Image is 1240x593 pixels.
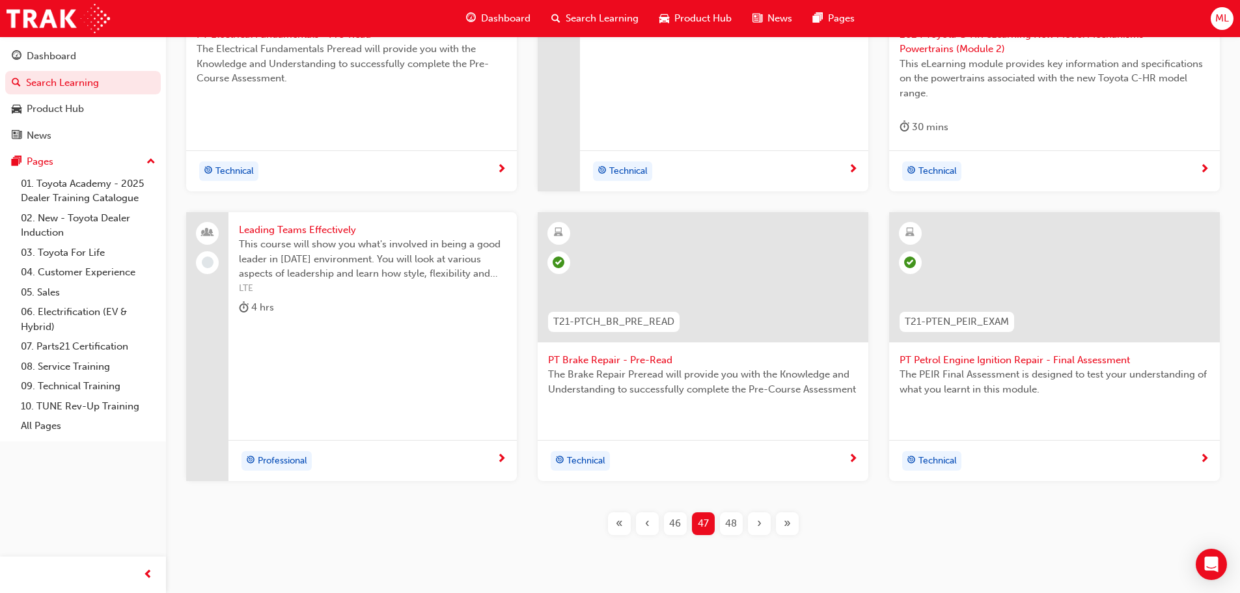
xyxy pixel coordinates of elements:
[239,237,506,281] span: This course will show you what's involved in being a good leader in [DATE] environment. You will ...
[146,154,156,171] span: up-icon
[548,353,858,368] span: PT Brake Repair - Pre-Read
[551,10,560,27] span: search-icon
[900,353,1209,368] span: PT Petrol Engine Ignition Repair - Final Assessment
[246,452,255,469] span: target-icon
[900,57,1209,101] span: This eLearning module provides key information and specifications on the powertrains associated w...
[5,71,161,95] a: Search Learning
[566,11,639,26] span: Search Learning
[1215,11,1229,26] span: ML
[456,5,541,32] a: guage-iconDashboard
[900,119,948,135] div: 30 mins
[16,396,161,417] a: 10. TUNE Rev-Up Training
[202,256,214,268] span: learningRecordVerb_NONE-icon
[16,302,161,337] a: 06. Electrification (EV & Hybrid)
[239,299,274,316] div: 4 hrs
[757,516,762,531] span: ›
[900,367,1209,396] span: The PEIR Final Assessment is designed to test your understanding of what you learnt in this module.
[616,516,623,531] span: «
[12,77,21,89] span: search-icon
[5,42,161,150] button: DashboardSearch LearningProduct HubNews
[538,212,868,481] a: T21-PTCH_BR_PRE_READPT Brake Repair - Pre-ReadThe Brake Repair Preread will provide you with the ...
[12,130,21,142] span: news-icon
[609,164,648,179] span: Technical
[27,102,84,117] div: Product Hub
[239,223,506,238] span: Leading Teams Effectively
[555,452,564,469] span: target-icon
[16,262,161,283] a: 04. Customer Experience
[16,174,161,208] a: 01. Toyota Academy - 2025 Dealer Training Catalogue
[633,512,661,535] button: Previous page
[918,454,957,469] span: Technical
[541,5,649,32] a: search-iconSearch Learning
[904,256,916,268] span: learningRecordVerb_PASS-icon
[767,11,792,26] span: News
[548,367,858,396] span: The Brake Repair Preread will provide you with the Knowledge and Understanding to successfully co...
[16,357,161,377] a: 08. Service Training
[907,163,916,180] span: target-icon
[16,376,161,396] a: 09. Technical Training
[605,512,633,535] button: First page
[204,163,213,180] span: target-icon
[813,10,823,27] span: pages-icon
[1211,7,1233,30] button: ML
[725,516,737,531] span: 48
[918,164,957,179] span: Technical
[481,11,530,26] span: Dashboard
[828,11,855,26] span: Pages
[553,256,564,268] span: learningRecordVerb_COMPLETE-icon
[900,119,909,135] span: duration-icon
[12,51,21,62] span: guage-icon
[848,454,858,465] span: next-icon
[803,5,865,32] a: pages-iconPages
[16,243,161,263] a: 03. Toyota For Life
[16,283,161,303] a: 05. Sales
[27,128,51,143] div: News
[12,156,21,168] span: pages-icon
[215,164,254,179] span: Technical
[717,512,745,535] button: Page 48
[5,150,161,174] button: Pages
[27,49,76,64] div: Dashboard
[784,516,791,531] span: »
[900,27,1209,57] span: 2024 Toyota C-HR eLearning New Model Mechanisms – Powertrains (Module 2)
[1200,454,1209,465] span: next-icon
[239,299,249,316] span: duration-icon
[16,208,161,243] a: 02. New - Toyota Dealer Induction
[1200,164,1209,176] span: next-icon
[497,164,506,176] span: next-icon
[554,225,563,241] span: learningResourceType_ELEARNING-icon
[7,4,110,33] a: Trak
[1196,549,1227,580] div: Open Intercom Messenger
[907,452,916,469] span: target-icon
[905,314,1009,329] span: T21-PTEN_PEIR_EXAM
[258,454,307,469] span: Professional
[239,281,506,296] span: LTE
[466,10,476,27] span: guage-icon
[645,516,650,531] span: ‹
[745,512,773,535] button: Next page
[203,225,212,241] span: people-icon
[143,567,153,583] span: prev-icon
[197,42,506,86] span: The Electrical Fundamentals Preread will provide you with the Knowledge and Understanding to succ...
[742,5,803,32] a: news-iconNews
[773,512,801,535] button: Last page
[905,225,915,241] span: learningResourceType_ELEARNING-icon
[12,103,21,115] span: car-icon
[567,454,605,469] span: Technical
[752,10,762,27] span: news-icon
[5,97,161,121] a: Product Hub
[674,11,732,26] span: Product Hub
[27,154,53,169] div: Pages
[5,44,161,68] a: Dashboard
[553,314,674,329] span: T21-PTCH_BR_PRE_READ
[659,10,669,27] span: car-icon
[497,454,506,465] span: next-icon
[698,516,709,531] span: 47
[889,212,1220,481] a: T21-PTEN_PEIR_EXAMPT Petrol Engine Ignition Repair - Final AssessmentThe PEIR Final Assessment is...
[186,212,517,481] a: Leading Teams EffectivelyThis course will show you what's involved in being a good leader in [DAT...
[16,337,161,357] a: 07. Parts21 Certification
[598,163,607,180] span: target-icon
[669,516,681,531] span: 46
[649,5,742,32] a: car-iconProduct Hub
